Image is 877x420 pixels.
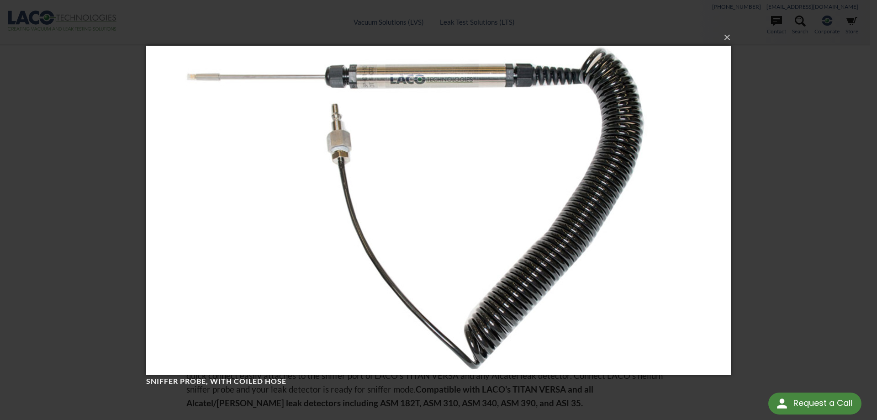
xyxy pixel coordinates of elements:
div: Request a Call [793,393,852,414]
button: × [149,27,734,48]
img: Sniffer Probe, with coiled hose [146,27,731,393]
img: round button [775,396,789,411]
div: Request a Call [768,393,861,415]
h4: Sniffer Probe, with coiled hose [146,377,714,386]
